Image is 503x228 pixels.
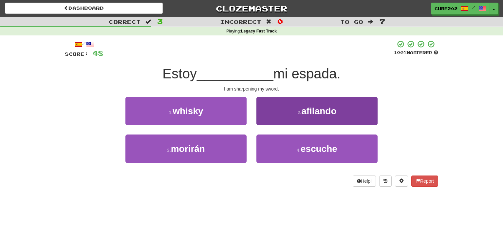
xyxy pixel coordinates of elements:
small: 2 . [297,110,301,115]
span: 0 [277,17,283,25]
button: 4.escuche [256,135,378,163]
div: I am sharpening my sword. [65,86,438,92]
span: escuche [301,144,337,154]
a: Clozemaster [173,3,330,14]
small: 4 . [297,148,301,153]
small: 1 . [169,110,173,115]
span: 7 [380,17,385,25]
span: Score: [65,51,88,57]
a: Dashboard [5,3,163,14]
span: 48 [92,49,103,57]
span: Estoy [162,66,197,81]
a: Cube202 / [431,3,490,14]
div: Mastered [394,50,438,56]
strong: Legacy Fast Track [241,29,277,33]
span: : [266,19,273,25]
div: / [65,40,103,48]
button: Report [411,176,438,187]
span: : [145,19,153,25]
span: afilando [301,106,336,116]
span: mi espada. [273,66,341,81]
span: / [472,5,475,10]
button: 1.whisky [125,97,247,125]
span: morirán [171,144,205,154]
small: 3 . [167,148,171,153]
span: Correct [109,18,141,25]
span: 100 % [394,50,407,55]
span: __________ [197,66,273,81]
button: Help! [353,176,376,187]
span: : [368,19,375,25]
span: 3 [157,17,163,25]
span: Cube202 [435,6,457,11]
button: Round history (alt+y) [379,176,392,187]
button: 3.morirán [125,135,247,163]
span: To go [340,18,363,25]
span: Incorrect [220,18,261,25]
span: whisky [173,106,203,116]
button: 2.afilando [256,97,378,125]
